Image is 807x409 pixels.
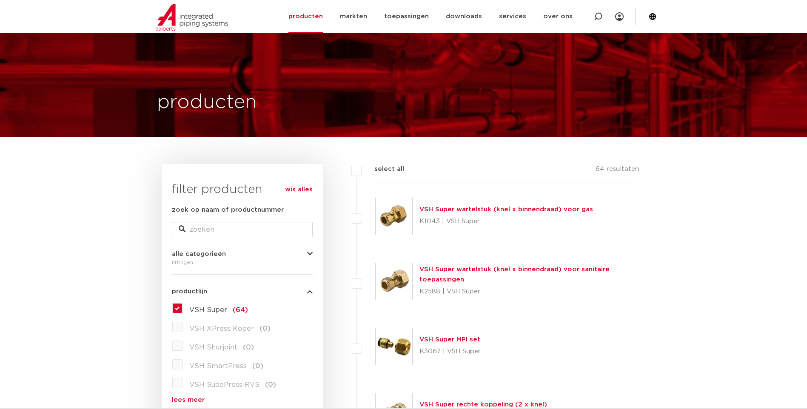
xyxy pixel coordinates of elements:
span: (0) [265,381,276,388]
p: 64 resultaten [596,164,639,177]
span: alle categorieën [172,251,226,257]
span: (64) [233,307,248,313]
input: zoeken [172,222,313,237]
span: productlijn [172,288,207,295]
div: fittingen [172,257,313,267]
p: K1043 | VSH Super [419,215,593,228]
span: VSH SmartPress [189,363,247,369]
h3: filter producten [172,181,313,198]
label: select all [362,164,404,174]
span: VSH Super [189,307,227,313]
label: zoek op naam of productnummer [172,205,284,215]
img: Thumbnail for VSH Super wartelstuk (knel x binnendraad) voor gas [376,198,412,235]
span: VSH Shurjoint [189,344,237,351]
a: VSH Super wartelstuk (knel x binnendraad) voor gas [419,206,593,213]
span: VSH XPress Koper [189,325,254,332]
img: Thumbnail for VSH Super wartelstuk (knel x binnendraad) voor sanitaire toepassingen [376,263,412,300]
a: VSH Super rechte koppeling (2 x knel) [419,401,547,408]
p: K2588 | VSH Super [419,285,639,298]
a: lees meer [172,397,313,403]
a: wis alles [285,185,313,195]
p: K3067 | VSH Super [419,345,481,358]
span: (0) [243,344,254,351]
a: VSH Super wartelstuk (knel x binnendraad) voor sanitaire toepassingen [419,266,610,283]
span: VSH SudoPress RVS [189,381,259,388]
button: productlijn [172,288,313,295]
h1: producten [157,89,257,116]
span: (0) [259,325,271,332]
span: (0) [252,363,263,369]
a: VSH Super MPI set [419,336,480,343]
img: Thumbnail for VSH Super MPI set [376,328,412,365]
button: alle categorieën [172,251,313,257]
